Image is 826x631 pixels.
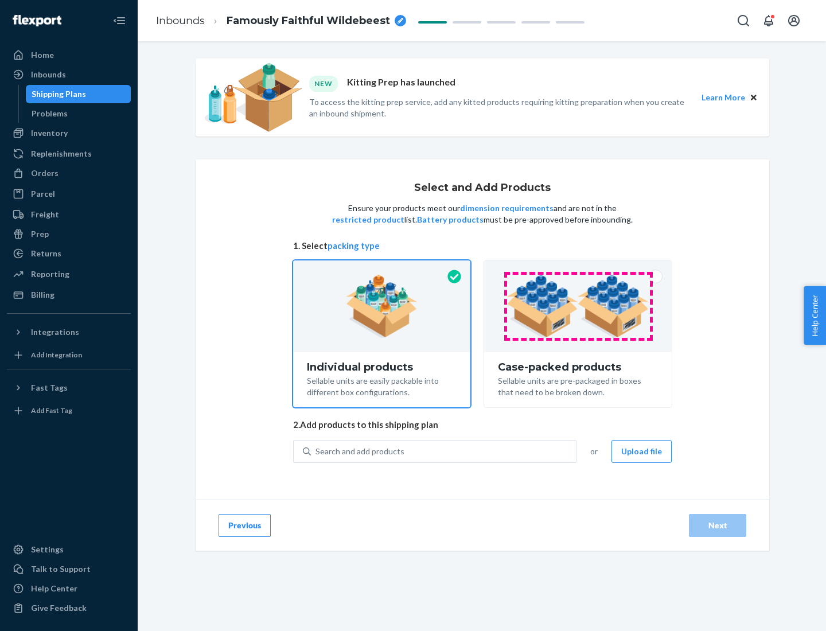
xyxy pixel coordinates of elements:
a: Problems [26,104,131,123]
a: Replenishments [7,145,131,163]
div: Orders [31,168,59,179]
ol: breadcrumbs [147,4,415,38]
div: Help Center [31,583,77,594]
div: Inventory [31,127,68,139]
button: Open Search Box [732,9,755,32]
div: Billing [31,289,54,301]
a: Reporting [7,265,131,283]
button: Upload file [611,440,672,463]
button: Next [689,514,746,537]
button: Battery products [417,214,484,225]
a: Inbounds [156,14,205,27]
button: dimension requirements [460,202,554,214]
div: Inbounds [31,69,66,80]
div: Integrations [31,326,79,338]
p: To access the kitting prep service, add any kitted products requiring kitting preparation when yo... [309,96,691,119]
a: Settings [7,540,131,559]
a: Parcel [7,185,131,203]
p: Kitting Prep has launched [347,76,455,91]
a: Inventory [7,124,131,142]
a: Talk to Support [7,560,131,578]
button: restricted product [332,214,404,225]
div: Next [699,520,737,531]
div: Reporting [31,268,69,280]
a: Inbounds [7,65,131,84]
a: Add Fast Tag [7,402,131,420]
button: Learn More [702,91,745,104]
div: Shipping Plans [32,88,86,100]
button: Previous [219,514,271,537]
img: case-pack.59cecea509d18c883b923b81aeac6d0b.png [506,275,649,338]
div: Fast Tags [31,382,68,394]
p: Ensure your products meet our and are not in the list. must be pre-approved before inbounding. [331,202,634,225]
div: Sellable units are pre-packaged in boxes that need to be broken down. [498,373,658,398]
button: Help Center [804,286,826,345]
div: Give Feedback [31,602,87,614]
a: Home [7,46,131,64]
div: Parcel [31,188,55,200]
div: Add Integration [31,350,82,360]
img: individual-pack.facf35554cb0f1810c75b2bd6df2d64e.png [346,275,418,338]
div: Talk to Support [31,563,91,575]
h1: Select and Add Products [414,182,551,194]
div: Returns [31,248,61,259]
span: 2. Add products to this shipping plan [293,419,672,431]
a: Add Integration [7,346,131,364]
span: or [590,446,598,457]
a: Returns [7,244,131,263]
button: Give Feedback [7,599,131,617]
button: Close Navigation [108,9,131,32]
button: Close [747,91,760,104]
span: 1. Select [293,240,672,252]
div: Home [31,49,54,61]
a: Prep [7,225,131,243]
a: Billing [7,286,131,304]
img: Flexport logo [13,15,61,26]
div: Replenishments [31,148,92,159]
div: Case-packed products [498,361,658,373]
button: Fast Tags [7,379,131,397]
button: Integrations [7,323,131,341]
button: Open account menu [782,9,805,32]
span: Famously Faithful Wildebeest [227,14,390,29]
div: Add Fast Tag [31,406,72,415]
div: NEW [309,76,338,91]
div: Sellable units are easily packable into different box configurations. [307,373,457,398]
div: Freight [31,209,59,220]
div: Problems [32,108,68,119]
div: Search and add products [315,446,404,457]
a: Orders [7,164,131,182]
a: Shipping Plans [26,85,131,103]
a: Freight [7,205,131,224]
button: packing type [328,240,380,252]
button: Open notifications [757,9,780,32]
div: Prep [31,228,49,240]
a: Help Center [7,579,131,598]
div: Individual products [307,361,457,373]
div: Settings [31,544,64,555]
